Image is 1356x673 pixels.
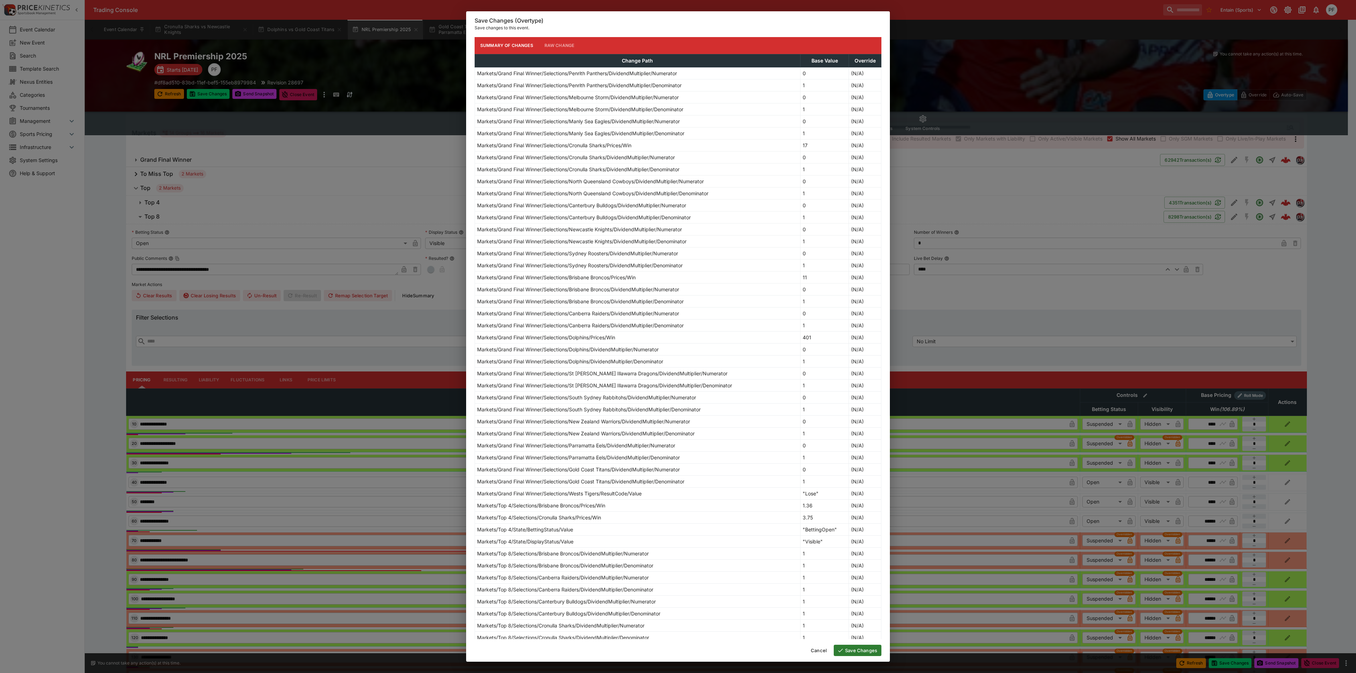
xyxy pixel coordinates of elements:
p: Markets/Grand Final Winner/Selections/Melbourne Storm/DividendMultiplier/Denominator [477,106,683,113]
p: Markets/Grand Final Winner/Selections/New Zealand Warriors/DividendMultiplier/Numerator [477,418,690,425]
td: 0 [800,391,849,403]
td: (N/A) [849,295,881,307]
td: 1 [800,211,849,223]
td: 0 [800,247,849,259]
td: (N/A) [849,595,881,607]
td: 1.36 [800,499,849,511]
td: 0 [800,199,849,211]
td: (N/A) [849,379,881,391]
td: (N/A) [849,475,881,487]
td: (N/A) [849,163,881,175]
td: (N/A) [849,391,881,403]
p: Markets/Grand Final Winner/Selections/South Sydney Rabbitohs/DividendMultiplier/Numerator [477,394,696,401]
p: Markets/Top 4/Selections/Cronulla Sharks/Prices/Win [477,514,601,521]
td: 1 [800,379,849,391]
td: 0 [800,151,849,163]
td: 1 [800,559,849,571]
td: (N/A) [849,367,881,379]
p: Markets/Grand Final Winner/Selections/Penrith Panthers/DividendMultiplier/Numerator [477,70,677,77]
td: (N/A) [849,487,881,499]
td: (N/A) [849,331,881,343]
td: "Visible" [800,535,849,547]
p: Markets/Grand Final Winner/Selections/South Sydney Rabbitohs/DividendMultiplier/Denominator [477,406,701,413]
p: Markets/Grand Final Winner/Selections/Brisbane Broncos/Prices/Win [477,274,636,281]
td: 1 [800,583,849,595]
td: (N/A) [849,151,881,163]
td: 1 [800,631,849,643]
p: Markets/Grand Final Winner/Selections/North Queensland Cowboys/DividendMultiplier/Numerator [477,178,704,185]
td: 1 [800,187,849,199]
td: 1 [800,547,849,559]
td: 1 [800,79,849,91]
td: 0 [800,439,849,451]
td: 3.75 [800,511,849,523]
td: (N/A) [849,127,881,139]
td: (N/A) [849,439,881,451]
p: Markets/Grand Final Winner/Selections/Sydney Roosters/DividendMultiplier/Denominator [477,262,683,269]
p: Markets/Grand Final Winner/Selections/Gold Coast Titans/DividendMultiplier/Numerator [477,466,680,473]
p: Markets/Top 4/State/DisplayStatus/Value [477,538,573,545]
td: 1 [800,427,849,439]
p: Markets/Top 8/Selections/Canberra Raiders/DividendMultiplier/Numerator [477,574,649,581]
p: Markets/Grand Final Winner/Selections/St [PERSON_NAME] Illawarra Dragons/DividendMultiplier/Numer... [477,370,727,377]
p: Markets/Grand Final Winner/Selections/Parramatta Eels/DividendMultiplier/Numerator [477,442,675,449]
td: (N/A) [849,343,881,355]
td: (N/A) [849,259,881,271]
button: Save Changes [834,645,881,656]
td: (N/A) [849,307,881,319]
td: (N/A) [849,235,881,247]
td: "Lose" [800,487,849,499]
p: Markets/Grand Final Winner/Selections/Sydney Roosters/DividendMultiplier/Numerator [477,250,678,257]
td: (N/A) [849,451,881,463]
p: Markets/Top 8/Selections/Canberra Raiders/DividendMultiplier/Denominator [477,586,653,593]
p: Save changes to this event. [475,24,881,31]
td: (N/A) [849,319,881,331]
p: Markets/Grand Final Winner/Selections/North Queensland Cowboys/DividendMultiplier/Denominator [477,190,708,197]
td: 0 [800,91,849,103]
p: Markets/Top 8/Selections/Brisbane Broncos/DividendMultiplier/Denominator [477,562,653,569]
p: Markets/Top 8/Selections/Cronulla Sharks/DividendMultiplier/Numerator [477,622,644,629]
p: Markets/Grand Final Winner/Selections/Canterbury Bulldogs/DividendMultiplier/Denominator [477,214,691,221]
td: 1 [800,403,849,415]
td: (N/A) [849,535,881,547]
td: 0 [800,223,849,235]
td: 1 [800,259,849,271]
td: 401 [800,331,849,343]
td: (N/A) [849,559,881,571]
p: Markets/Grand Final Winner/Selections/Cronulla Sharks/DividendMultiplier/Denominator [477,166,679,173]
td: (N/A) [849,607,881,619]
td: 0 [800,67,849,79]
p: Markets/Top 4/Selections/Brisbane Broncos/Prices/Win [477,502,605,509]
td: (N/A) [849,139,881,151]
td: (N/A) [849,511,881,523]
td: 0 [800,343,849,355]
td: (N/A) [849,187,881,199]
td: (N/A) [849,427,881,439]
p: Markets/Grand Final Winner/Selections/Canberra Raiders/DividendMultiplier/Denominator [477,322,684,329]
td: 1 [800,571,849,583]
td: 1 [800,163,849,175]
td: 1 [800,607,849,619]
td: 1 [800,595,849,607]
h6: Save Changes (Overtype) [475,17,881,24]
td: (N/A) [849,355,881,367]
p: Markets/Grand Final Winner/Selections/Cronulla Sharks/Prices/Win [477,142,631,149]
td: 1 [800,475,849,487]
td: (N/A) [849,547,881,559]
p: Markets/Grand Final Winner/Selections/New Zealand Warriors/DividendMultiplier/Denominator [477,430,695,437]
td: (N/A) [849,247,881,259]
td: (N/A) [849,403,881,415]
p: Markets/Grand Final Winner/Selections/Gold Coast Titans/DividendMultiplier/Denominator [477,478,684,485]
p: Markets/Grand Final Winner/Selections/Canberra Raiders/DividendMultiplier/Numerator [477,310,679,317]
td: (N/A) [849,283,881,295]
p: Markets/Top 4/State/BettingStatus/Value [477,526,573,533]
p: Markets/Grand Final Winner/Selections/Manly Sea Eagles/DividendMultiplier/Denominator [477,130,684,137]
td: 1 [800,319,849,331]
td: (N/A) [849,463,881,475]
td: 1 [800,295,849,307]
td: (N/A) [849,199,881,211]
td: (N/A) [849,271,881,283]
p: Markets/Grand Final Winner/Selections/Brisbane Broncos/DividendMultiplier/Numerator [477,286,679,293]
td: 1 [800,103,849,115]
td: 1 [800,619,849,631]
